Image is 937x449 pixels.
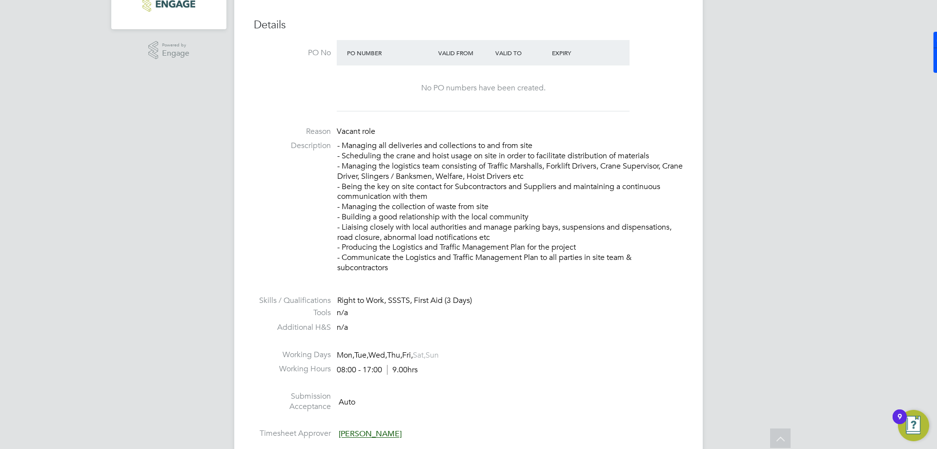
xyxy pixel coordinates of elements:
[337,365,418,375] div: 08:00 - 17:00
[346,83,620,93] div: No PO numbers have been created.
[148,41,190,60] a: Powered byEngage
[436,44,493,62] div: Valid From
[426,350,439,360] span: Sun
[337,127,375,136] span: Vacant role
[387,365,418,375] span: 9.00hrs
[354,350,368,360] span: Tue,
[368,350,387,360] span: Wed,
[162,49,189,58] span: Engage
[337,308,348,318] span: n/a
[493,44,550,62] div: Valid To
[345,44,436,62] div: PO Number
[254,127,331,137] label: Reason
[254,391,331,412] label: Submission Acceptance
[254,48,331,58] label: PO No
[897,417,902,429] div: 9
[162,41,189,49] span: Powered by
[337,141,683,273] p: - Managing all deliveries and collections to and from site - Scheduling the crane and hoist usage...
[254,18,683,32] h3: Details
[550,44,607,62] div: Expiry
[337,322,348,332] span: n/a
[254,141,331,151] label: Description
[387,350,402,360] span: Thu,
[337,350,354,360] span: Mon,
[898,410,929,441] button: Open Resource Center, 9 new notifications
[254,364,331,374] label: Working Hours
[254,296,331,306] label: Skills / Qualifications
[254,308,331,318] label: Tools
[339,429,402,439] span: [PERSON_NAME]
[339,397,355,407] span: Auto
[402,350,413,360] span: Fri,
[337,296,683,306] div: Right to Work, SSSTS, First Aid (3 Days)
[254,350,331,360] label: Working Days
[254,322,331,333] label: Additional H&S
[254,428,331,439] label: Timesheet Approver
[413,350,426,360] span: Sat,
